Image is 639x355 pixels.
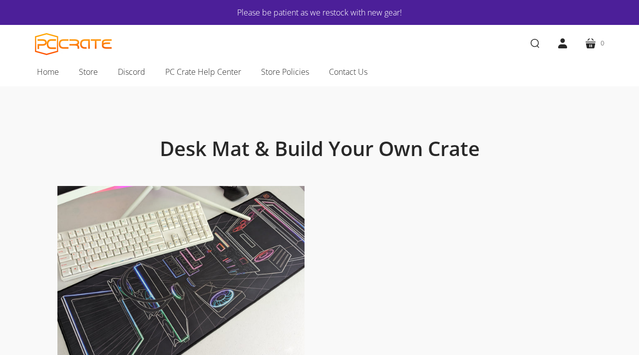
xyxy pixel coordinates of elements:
a: Contact Us [319,61,377,82]
span: 0 [601,38,604,48]
a: Store [69,61,108,82]
a: 0 [577,29,612,57]
a: PC Crate Help Center [155,61,251,82]
a: PC CRATE [35,33,112,55]
span: Contact Us [329,65,367,78]
a: Home [27,61,69,82]
span: Store Policies [261,65,309,78]
span: Home [37,65,59,78]
a: Discord [108,61,155,82]
span: PC Crate Help Center [165,65,241,78]
span: Store [79,65,98,78]
span: Discord [118,65,145,78]
nav: Main navigation [20,61,619,86]
a: Please be patient as we restock with new gear! [65,6,574,19]
h1: Desk Mat & Build Your Own Crate [80,136,559,161]
a: Store Policies [251,61,319,82]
